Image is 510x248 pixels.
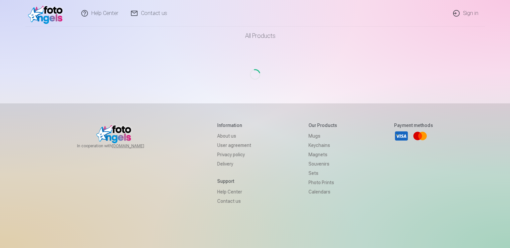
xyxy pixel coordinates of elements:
a: Delivery [217,159,251,169]
a: Magnets [308,150,337,159]
a: Visa [394,129,409,143]
h5: Payment methods [394,122,433,129]
a: Privacy policy [217,150,251,159]
a: Mugs [308,131,337,141]
a: [DOMAIN_NAME] [112,143,160,149]
a: Photo prints [308,178,337,187]
a: Calendars [308,187,337,196]
h5: Support [217,178,251,185]
a: User agreement [217,141,251,150]
a: Help Center [217,187,251,196]
a: Contact us [217,196,251,206]
img: /v1 [28,3,66,24]
h5: Our products [308,122,337,129]
a: All products [227,27,283,45]
a: Mastercard [413,129,427,143]
a: Keychains [308,141,337,150]
h5: Information [217,122,251,129]
a: Sets [308,169,337,178]
span: In cooperation with [77,143,160,149]
a: Souvenirs [308,159,337,169]
a: About us [217,131,251,141]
